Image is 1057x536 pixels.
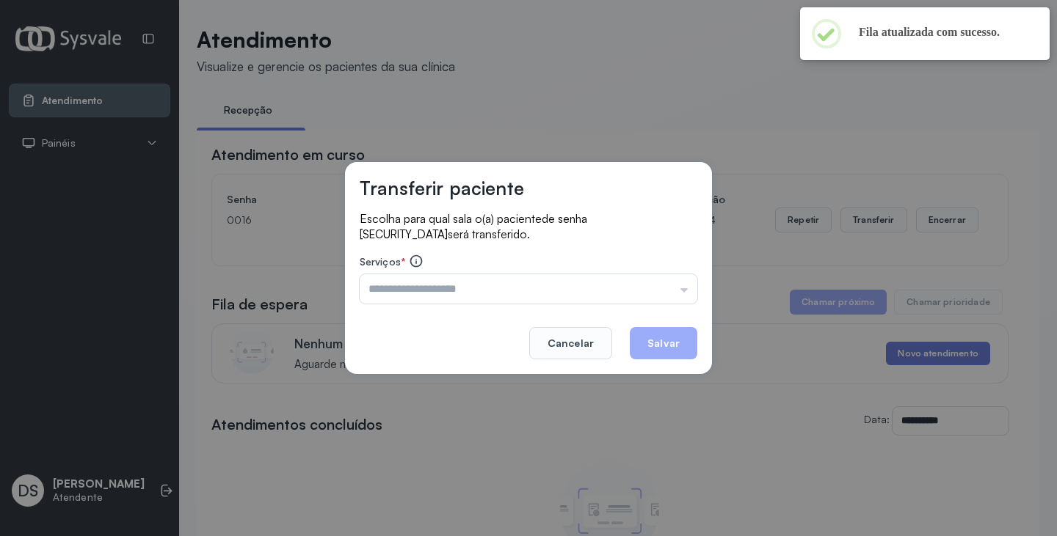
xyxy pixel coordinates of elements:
[630,327,697,359] button: Salvar
[859,25,1026,40] h2: Fila atualizada com sucesso.
[360,211,697,242] p: Escolha para qual sala o(a) paciente será transferido.
[360,177,524,199] h3: Transferir paciente
[360,212,587,241] span: de senha [SECURITY_DATA]
[360,255,401,268] span: Serviços
[529,327,612,359] button: Cancelar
